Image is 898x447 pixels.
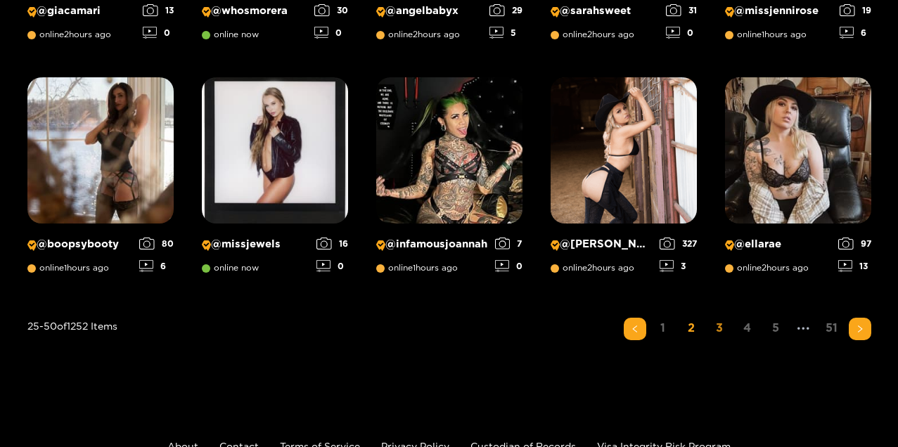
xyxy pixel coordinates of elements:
[856,325,864,333] span: right
[489,27,522,39] div: 5
[660,260,697,272] div: 3
[725,77,871,223] img: Creator Profile Image: ellarae
[725,263,809,273] span: online 2 hours ago
[27,4,136,18] p: @ giacamari
[631,325,639,333] span: left
[725,30,807,39] span: online 1 hours ago
[725,238,831,251] p: @ ellarae
[316,260,348,272] div: 0
[838,260,871,272] div: 13
[551,77,697,283] a: Creator Profile Image: heathermarie@[PERSON_NAME]online2hours ago3273
[624,318,646,340] button: left
[666,4,697,16] div: 31
[793,318,815,340] li: Next 5 Pages
[314,4,348,16] div: 30
[652,318,674,340] li: 1
[139,260,174,272] div: 6
[680,318,703,340] li: 2
[551,263,634,273] span: online 2 hours ago
[764,318,787,340] li: 5
[139,238,174,250] div: 80
[849,318,871,340] li: Next Page
[376,77,522,283] a: Creator Profile Image: infamousjoannah@infamousjoannahonline1hours ago70
[27,238,132,251] p: @ boopsybooty
[202,238,309,251] p: @ missjewels
[202,263,259,273] span: online now
[202,4,307,18] p: @ whosmorera
[793,318,815,340] span: •••
[202,77,348,223] img: Creator Profile Image: missjewels
[495,238,522,250] div: 7
[849,318,871,340] button: right
[551,30,634,39] span: online 2 hours ago
[27,30,111,39] span: online 2 hours ago
[27,77,174,223] img: Creator Profile Image: boopsybooty
[838,238,871,250] div: 97
[27,318,117,396] div: 25 - 50 of 1252 items
[27,77,174,283] a: Creator Profile Image: boopsybooty@boopsybootyonline1hours ago806
[821,318,843,338] a: 51
[27,263,109,273] span: online 1 hours ago
[708,318,731,340] li: 3
[376,263,458,273] span: online 1 hours ago
[725,4,833,18] p: @ missjennirose
[551,4,659,18] p: @ sarahsweet
[840,4,871,16] div: 19
[376,77,522,223] img: Creator Profile Image: infamousjoannah
[376,4,482,18] p: @ angelbabyx
[736,318,759,338] a: 4
[821,318,843,340] li: 51
[202,30,259,39] span: online now
[764,318,787,338] a: 5
[495,260,522,272] div: 0
[143,4,174,16] div: 13
[202,77,348,283] a: Creator Profile Image: missjewels@missjewelsonline now160
[551,77,697,223] img: Creator Profile Image: heathermarie
[624,318,646,340] li: Previous Page
[316,238,348,250] div: 16
[840,27,871,39] div: 6
[143,27,174,39] div: 0
[376,30,460,39] span: online 2 hours ago
[652,318,674,338] a: 1
[551,238,653,251] p: @ [PERSON_NAME]
[680,318,703,338] a: 2
[376,238,488,251] p: @ infamousjoannah
[489,4,522,16] div: 29
[314,27,348,39] div: 0
[666,27,697,39] div: 0
[708,318,731,338] a: 3
[736,318,759,340] li: 4
[660,238,697,250] div: 327
[725,77,871,283] a: Creator Profile Image: ellarae@ellaraeonline2hours ago9713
